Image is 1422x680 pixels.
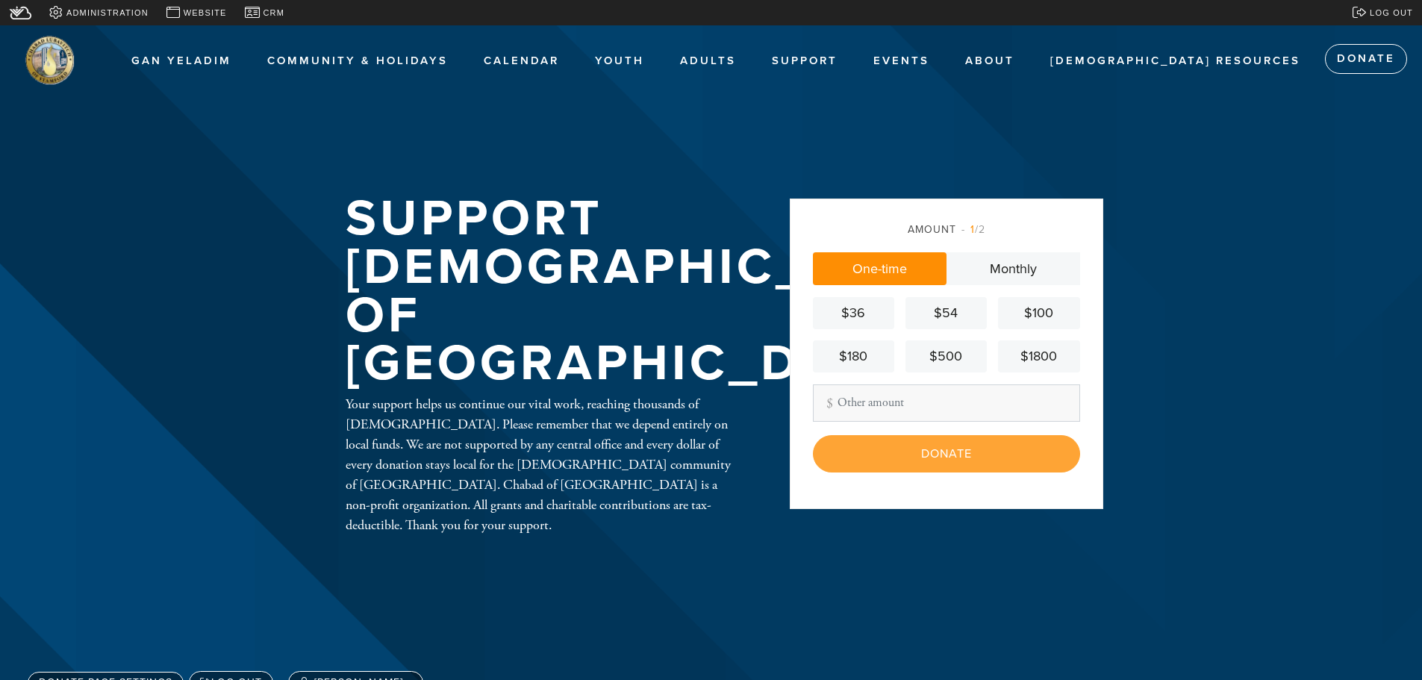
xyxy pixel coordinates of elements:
[256,47,459,75] a: Community & Holidays
[22,33,76,87] img: stamford%20logo.png
[346,394,741,535] div: Your support helps us continue our vital work, reaching thousands of [DEMOGRAPHIC_DATA]. Please r...
[1325,44,1407,74] a: Donate
[346,195,970,387] h1: Support [DEMOGRAPHIC_DATA] of [GEOGRAPHIC_DATA]
[761,47,849,75] a: Support
[813,340,894,372] a: $180
[819,346,888,366] div: $180
[905,340,987,372] a: $500
[905,297,987,329] a: $54
[862,47,941,75] a: Events
[819,303,888,323] div: $36
[669,47,747,75] a: Adults
[954,47,1026,75] a: About
[947,252,1080,285] a: Monthly
[911,346,981,366] div: $500
[813,297,894,329] a: $36
[1370,7,1413,19] span: Log out
[184,7,227,19] span: Website
[263,7,284,19] span: CRM
[66,7,149,19] span: Administration
[120,47,243,75] a: Gan Yeladim
[1004,346,1073,366] div: $1800
[970,223,975,236] span: 1
[813,222,1080,237] div: Amount
[998,297,1079,329] a: $100
[813,384,1080,422] input: Other amount
[473,47,570,75] a: Calendar
[911,303,981,323] div: $54
[961,223,985,236] span: /2
[813,252,947,285] a: One-time
[1039,47,1312,75] a: [DEMOGRAPHIC_DATA] Resources
[1004,303,1073,323] div: $100
[584,47,655,75] a: Youth
[998,340,1079,372] a: $1800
